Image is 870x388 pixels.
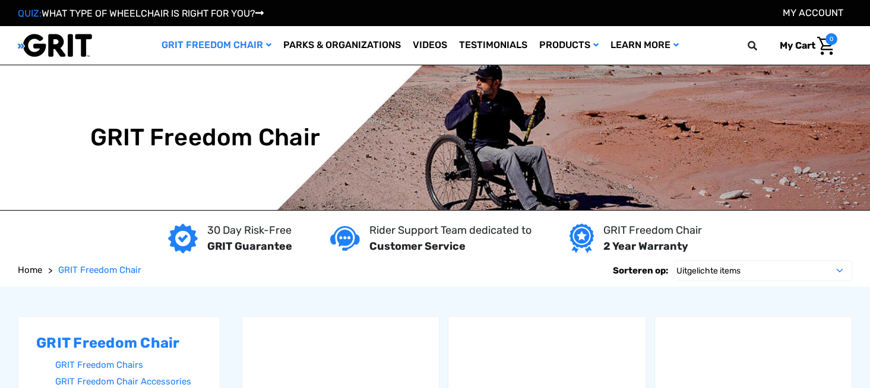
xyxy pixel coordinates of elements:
[18,33,92,58] img: GRIT All-Terrain Wheelchair and Mobility Equipment
[58,263,141,277] a: GRIT Freedom Chair
[369,222,532,238] p: Rider Support Team dedicated to
[207,222,292,238] p: 30 Day Risk-Free
[55,357,202,374] a: GRIT Freedom Chairs
[330,226,360,250] img: Customer service
[570,224,594,253] img: Year warranty
[207,240,292,253] strong: GRIT Guarantee
[613,260,668,281] label: Sorteren op:
[36,335,202,352] h2: GRIT Freedom Chair
[18,265,42,275] span: Home
[18,8,42,19] span: QUIZ:
[90,123,321,152] h1: GRIT Freedom Chair
[780,40,815,51] span: My Cart
[18,263,42,277] a: Home
[783,7,843,18] a: Account
[168,224,198,253] img: GRIT Guarantee
[369,240,466,253] strong: Customer Service
[817,37,834,55] img: Cart
[533,26,605,65] a: Products
[453,26,533,65] a: Testimonials
[58,265,141,275] span: GRIT Freedom Chair
[603,222,702,238] p: GRIT Freedom Chair
[156,26,277,65] a: GRIT Freedom Chair
[18,8,264,19] a: QUIZ:WHAT TYPE OF WHEELCHAIR IS RIGHT FOR YOU?
[605,26,685,65] a: Learn More
[277,26,407,65] a: Parks & Organizations
[603,240,688,253] strong: 2 Year Warranty
[825,33,837,45] span: 0
[771,33,837,58] a: Winkelmandje met 0 items
[753,33,771,58] input: Search
[407,26,453,65] a: Videos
